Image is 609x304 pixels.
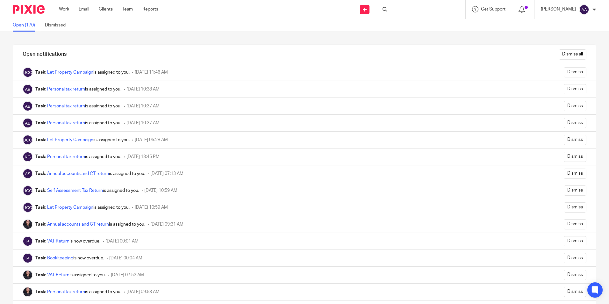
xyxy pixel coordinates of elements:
a: Let Property Campaign [47,70,93,75]
input: Dismiss [564,236,586,246]
a: Personal tax return [47,155,85,159]
a: Work [59,6,69,12]
a: Self Assessment Tax Return [47,188,103,193]
div: is assigned to you. [35,137,130,143]
div: is assigned to you. [35,170,145,177]
input: Dismiss all [559,49,586,60]
a: Personal tax return [47,290,85,294]
span: [DATE] 10:38 AM [126,87,160,91]
input: Dismiss [564,202,586,213]
div: is assigned to you. [35,204,130,211]
b: Task: [35,222,46,227]
input: Dismiss [564,287,586,297]
img: Christina Maharjan [23,270,33,280]
span: [DATE] 10:37 AM [126,121,160,125]
a: Team [122,6,133,12]
b: Task: [35,87,46,91]
a: Open (170) [13,19,40,32]
a: Reports [142,6,158,12]
input: Dismiss [564,253,586,263]
span: [DATE] 09:53 AM [126,290,160,294]
div: is assigned to you. [35,272,106,278]
span: [DATE] 10:37 AM [126,104,160,108]
span: [DATE] 11:46 AM [135,70,168,75]
a: Bookkeeping [47,256,73,260]
a: Clients [99,6,113,12]
div: is assigned to you. [35,103,121,109]
b: Task: [35,273,46,277]
img: Christina Maharjan [23,219,33,229]
span: [DATE] 07:13 AM [150,171,183,176]
a: Let Property Campaign [47,205,93,210]
b: Task: [35,256,46,260]
a: Personal tax return [47,87,85,91]
input: Dismiss [564,135,586,145]
div: is now overdue. [35,238,100,244]
img: UKPA Client Onboarding [23,135,33,145]
span: [DATE] 10:59 AM [135,205,168,210]
b: Task: [35,155,46,159]
img: Pixie [23,253,33,263]
span: [DATE] 10:59 AM [144,188,177,193]
div: is assigned to you. [35,120,121,126]
span: [DATE] 07:52 AM [111,273,144,277]
input: Dismiss [564,67,586,77]
div: is now overdue. [35,255,104,261]
a: Personal tax return [47,104,85,108]
a: VAT Return [47,273,69,277]
input: Dismiss [564,152,586,162]
img: Keshav Gautam [23,152,33,162]
p: [PERSON_NAME] [541,6,576,12]
a: VAT Return [47,239,69,243]
input: Dismiss [564,169,586,179]
b: Task: [35,290,46,294]
input: Dismiss [564,118,586,128]
span: [DATE] 13:45 PM [126,155,160,159]
input: Dismiss [564,84,586,94]
div: is assigned to you. [35,69,130,76]
div: is assigned to you. [35,289,121,295]
div: is assigned to you. [35,221,145,228]
a: Let Property Campaign [47,138,93,142]
a: Annual accounts and CT return [47,222,109,227]
input: Dismiss [564,101,586,111]
span: [DATE] 00:01 AM [105,239,139,243]
b: Task: [35,188,46,193]
span: [DATE] 05:28 AM [135,138,168,142]
div: is assigned to you. [35,154,121,160]
div: is assigned to you. [35,187,139,194]
img: Pixie [23,236,33,246]
span: Get Support [481,7,505,11]
img: Anu Bista [23,84,33,94]
b: Task: [35,104,46,108]
img: Anu Bista [23,118,33,128]
img: svg%3E [579,4,589,15]
b: Task: [35,121,46,125]
div: is assigned to you. [35,86,121,92]
b: Task: [35,171,46,176]
input: Dismiss [564,219,586,229]
span: [DATE] 09:31 AM [150,222,183,227]
img: Christina Maharjan [23,287,33,297]
a: Annual accounts and CT return [47,171,109,176]
img: Anu Bista [23,101,33,111]
b: Task: [35,70,46,75]
img: UKPA Client Onboarding [23,185,33,196]
a: Personal tax return [47,121,85,125]
input: Dismiss [564,270,586,280]
img: UKPA Client Onboarding [23,67,33,77]
a: Email [79,6,89,12]
input: Dismiss [564,185,586,196]
b: Task: [35,138,46,142]
img: Alina Shrestha [23,169,33,179]
b: Task: [35,239,46,243]
b: Task: [35,205,46,210]
span: [DATE] 00:04 AM [109,256,142,260]
img: UKPA Client Onboarding [23,202,33,213]
h1: Open notifications [23,51,67,58]
a: Dismissed [45,19,70,32]
img: Pixie [13,5,45,14]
